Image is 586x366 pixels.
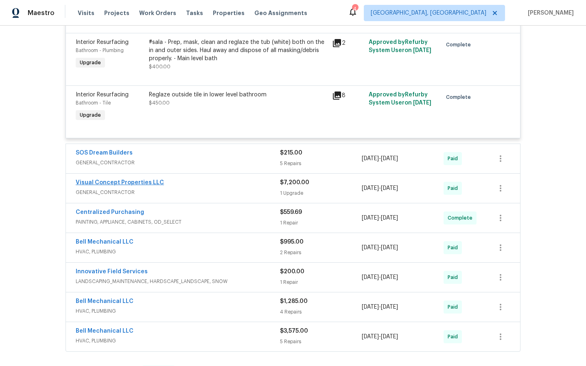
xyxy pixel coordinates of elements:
div: 5 Repairs [280,159,362,168]
span: [GEOGRAPHIC_DATA], [GEOGRAPHIC_DATA] [371,9,486,17]
span: $1,285.00 [280,298,308,304]
a: Innovative Field Services [76,269,148,274]
span: Upgrade [77,59,104,67]
span: [DATE] [381,215,398,221]
div: 2 [332,38,364,48]
span: - [362,273,398,281]
span: [DATE] [362,304,379,310]
div: 4 [352,5,358,13]
span: [DATE] [362,185,379,191]
span: Paid [448,244,461,252]
span: Paid [448,303,461,311]
span: HVAC, PLUMBING [76,307,280,315]
div: 8 [332,91,364,100]
span: $559.69 [280,209,302,215]
span: Complete [446,93,474,101]
span: Approved by Refurby System User on [369,92,431,106]
span: [PERSON_NAME] [525,9,574,17]
span: [DATE] [381,185,398,191]
div: 5 Repairs [280,338,362,346]
span: [DATE] [362,215,379,221]
span: LANDSCAPING_MAINTENANCE, HARDSCAPE_LANDSCAPE, SNOW [76,277,280,285]
span: Visits [78,9,94,17]
div: 1 Upgrade [280,189,362,197]
span: $7,200.00 [280,180,309,185]
span: [DATE] [413,48,431,53]
div: 4 Repairs [280,308,362,316]
span: [DATE] [362,274,379,280]
span: $995.00 [280,239,304,245]
span: Geo Assignments [254,9,307,17]
span: Paid [448,184,461,192]
span: Upgrade [77,111,104,119]
span: Complete [448,214,476,222]
span: Paid [448,333,461,341]
span: HVAC, PLUMBING [76,337,280,345]
span: Properties [213,9,245,17]
span: - [362,155,398,163]
span: Approved by Refurby System User on [369,39,431,53]
span: Work Orders [139,9,176,17]
a: SOS Dream Builders [76,150,133,156]
span: $200.00 [280,269,304,274]
span: GENERAL_CONTRACTOR [76,188,280,196]
a: Bell Mechanical LLC [76,239,133,245]
div: #sala - Prep, mask, clean and reglaze the tub (white) both on the in and outer sides. Haul away a... [149,38,327,63]
span: [DATE] [381,274,398,280]
span: [DATE] [381,245,398,251]
a: Bell Mechanical LLC [76,328,133,334]
span: Bathroom - Tile [76,100,111,105]
span: $450.00 [149,100,170,105]
span: HVAC, PLUMBING [76,248,280,256]
span: Paid [448,155,461,163]
span: Complete [446,41,474,49]
span: [DATE] [362,245,379,251]
span: GENERAL_CONTRACTOR [76,159,280,167]
span: [DATE] [413,100,431,106]
span: Paid [448,273,461,281]
a: Centralized Purchasing [76,209,144,215]
span: PAINTING, APPLIANCE, CABINETS, OD_SELECT [76,218,280,226]
span: Tasks [186,10,203,16]
span: Projects [104,9,129,17]
span: - [362,303,398,311]
span: - [362,244,398,252]
span: $3,575.00 [280,328,308,334]
span: - [362,214,398,222]
span: Interior Resurfacing [76,39,129,45]
span: Maestro [28,9,55,17]
div: 1 Repair [280,278,362,286]
span: - [362,333,398,341]
a: Visual Concept Properties LLC [76,180,164,185]
span: Interior Resurfacing [76,92,129,98]
span: [DATE] [362,334,379,340]
span: [DATE] [381,304,398,310]
div: 2 Repairs [280,248,362,257]
a: Bell Mechanical LLC [76,298,133,304]
span: Bathroom - Plumbing [76,48,124,53]
div: 1 Repair [280,219,362,227]
span: - [362,184,398,192]
span: $215.00 [280,150,302,156]
span: [DATE] [381,156,398,161]
span: $400.00 [149,64,171,69]
span: [DATE] [381,334,398,340]
div: Reglaze outside tile in lower level bathroom [149,91,327,99]
span: [DATE] [362,156,379,161]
